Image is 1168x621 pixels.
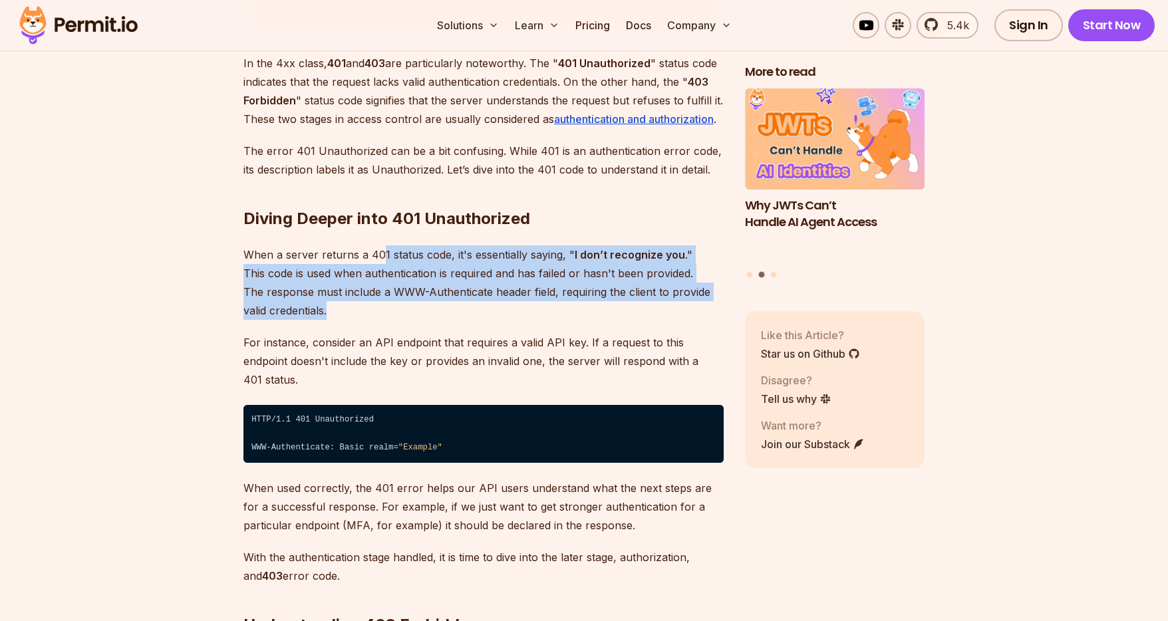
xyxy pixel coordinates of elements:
strong: 403 [262,569,283,582]
h3: Why JWTs Can’t Handle AI Agent Access [745,197,925,230]
button: Go to slide 3 [771,271,776,277]
p: When used correctly, the 401 error helps our API users understand what the next steps are for a s... [243,479,724,535]
p: In the 4xx class, and are particularly noteworthy. The " " status code indicates that the request... [243,54,724,128]
a: Join our Substack [761,435,865,451]
a: Tell us why [761,390,831,406]
p: Disagree? [761,372,831,388]
button: Go to slide 2 [759,271,765,277]
span: 5.4k [939,17,969,33]
a: Docs [621,12,657,39]
a: Sign In [994,9,1063,41]
p: Like this Article? [761,326,860,342]
strong: 401 Unauthorized [558,57,651,70]
strong: I don’t recognize you [575,248,685,261]
h2: More to read [745,64,925,80]
strong: 401 [327,57,346,70]
strong: 403 Forbidden [243,75,708,107]
button: Go to slide 1 [747,271,752,277]
a: 5.4k [917,12,978,39]
p: Want more? [761,417,865,433]
button: Solutions [432,12,504,39]
a: Start Now [1068,9,1155,41]
strong: 403 [365,57,385,70]
a: Pricing [570,12,615,39]
a: authentication and authorization [554,112,714,126]
p: When a server returns a 401 status code, it's essentially saying, " ." This code is used when aut... [243,245,724,320]
code: HTTP/1.1 401 Unauthorized ⁠ WWW-Authenticate: Basic realm= [243,405,724,463]
li: 2 of 3 [745,88,925,263]
div: Posts [745,88,925,279]
button: Company [662,12,737,39]
p: The error 401 Unauthorized can be a bit confusing. While 401 is an authentication error code, its... [243,142,724,179]
img: Why JWTs Can’t Handle AI Agent Access [745,88,925,189]
a: Why JWTs Can’t Handle AI Agent AccessWhy JWTs Can’t Handle AI Agent Access [745,88,925,263]
p: With the authentication stage handled, it is time to dive into the later stage, authorization, an... [243,548,724,585]
img: Permit logo [13,3,144,48]
a: Star us on Github [761,345,860,361]
button: Learn [510,12,565,39]
span: "Example" [398,443,442,452]
h2: Diving Deeper into 401 Unauthorized [243,155,724,229]
p: For instance, consider an API endpoint that requires a valid API key. If a request to this endpoi... [243,333,724,389]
